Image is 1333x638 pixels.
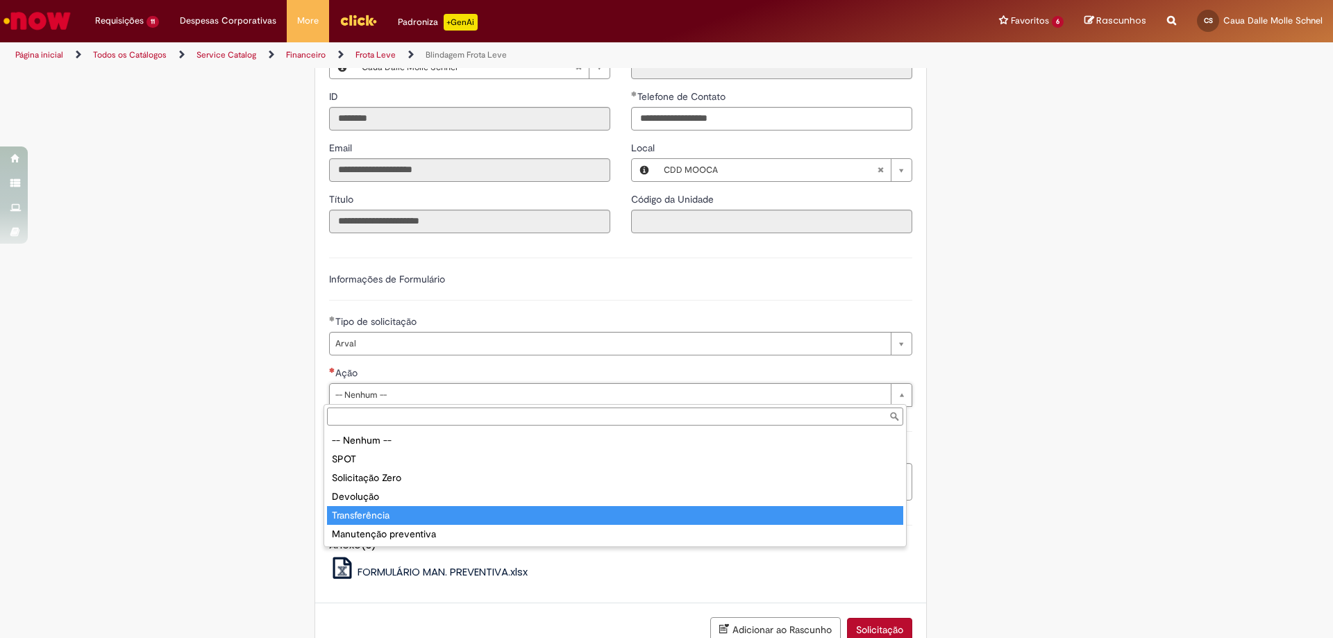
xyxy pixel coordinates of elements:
[324,428,906,546] ul: Ação
[327,450,903,469] div: SPOT
[327,525,903,544] div: Manutenção preventiva
[327,431,903,450] div: -- Nenhum --
[327,506,903,525] div: Transferência
[327,487,903,506] div: Devolução
[327,469,903,487] div: Solicitação Zero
